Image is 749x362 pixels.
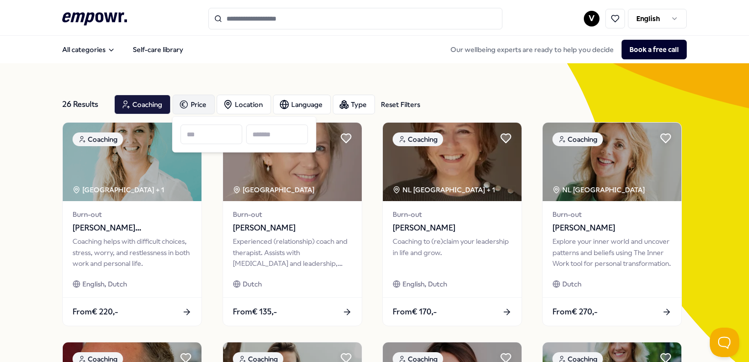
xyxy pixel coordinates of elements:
[63,123,201,201] img: package image
[233,184,316,195] div: [GEOGRAPHIC_DATA]
[552,236,672,269] div: Explore your inner world and uncover patterns and beliefs using The Inner Work tool for personal ...
[622,40,687,59] button: Book a free call
[552,184,647,195] div: NL [GEOGRAPHIC_DATA]
[393,236,512,269] div: Coaching to (re)claim your leadership in life and grow.
[584,11,599,26] button: V
[233,209,352,220] span: Burn-out
[62,95,106,114] div: 26 Results
[62,122,202,326] a: package imageCoaching[GEOGRAPHIC_DATA] + 1Burn-out[PERSON_NAME][GEOGRAPHIC_DATA]Coaching helps wi...
[393,184,495,195] div: NL [GEOGRAPHIC_DATA] + 1
[393,306,437,318] span: From € 170,-
[552,306,598,318] span: From € 270,-
[173,95,215,114] button: Price
[402,279,447,289] span: English, Dutch
[393,132,443,146] div: Coaching
[54,40,123,59] button: All categories
[125,40,191,59] a: Self-care library
[82,279,127,289] span: English, Dutch
[443,40,687,59] div: Our wellbeing experts are ready to help you decide
[233,222,352,234] span: [PERSON_NAME]
[233,236,352,269] div: Experienced (relationship) coach and therapist. Assists with [MEDICAL_DATA] and leadership, relat...
[73,132,123,146] div: Coaching
[393,209,512,220] span: Burn-out
[54,40,191,59] nav: Main
[217,95,271,114] button: Location
[73,236,192,269] div: Coaching helps with difficult choices, stress, worry, and restlessness in both work and personal ...
[381,99,420,110] div: Reset Filters
[223,123,362,201] img: package image
[273,95,331,114] button: Language
[208,8,502,29] input: Search for products, categories or subcategories
[333,95,375,114] button: Type
[383,123,522,201] img: package image
[562,279,581,289] span: Dutch
[243,279,262,289] span: Dutch
[73,209,192,220] span: Burn-out
[552,209,672,220] span: Burn-out
[73,222,192,234] span: [PERSON_NAME][GEOGRAPHIC_DATA]
[552,222,672,234] span: [PERSON_NAME]
[114,95,171,114] button: Coaching
[73,306,118,318] span: From € 220,-
[223,122,362,326] a: package imageCoaching[GEOGRAPHIC_DATA] Burn-out[PERSON_NAME]Experienced (relationship) coach and ...
[552,132,603,146] div: Coaching
[233,306,277,318] span: From € 135,-
[73,184,164,195] div: [GEOGRAPHIC_DATA] + 1
[382,122,522,326] a: package imageCoachingNL [GEOGRAPHIC_DATA] + 1Burn-out[PERSON_NAME]Coaching to (re)claim your lead...
[543,123,681,201] img: package image
[542,122,682,326] a: package imageCoachingNL [GEOGRAPHIC_DATA] Burn-out[PERSON_NAME]Explore your inner world and uncov...
[710,328,739,357] iframe: Help Scout Beacon - Open
[393,222,512,234] span: [PERSON_NAME]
